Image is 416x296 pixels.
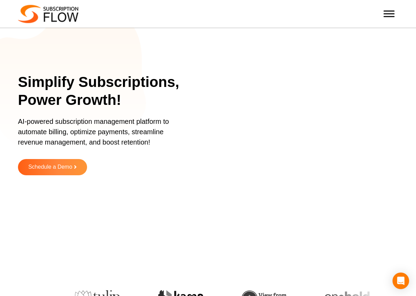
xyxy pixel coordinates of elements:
[393,273,409,289] div: Open Intercom Messenger
[384,10,395,17] button: Toggle Menu
[18,73,190,109] h1: Simplify Subscriptions, Power Growth!
[28,164,72,170] span: Schedule a Demo
[18,159,87,175] a: Schedule a Demo
[18,5,78,23] img: Subscriptionflow
[18,116,181,154] p: AI-powered subscription management platform to automate billing, optimize payments, streamline re...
